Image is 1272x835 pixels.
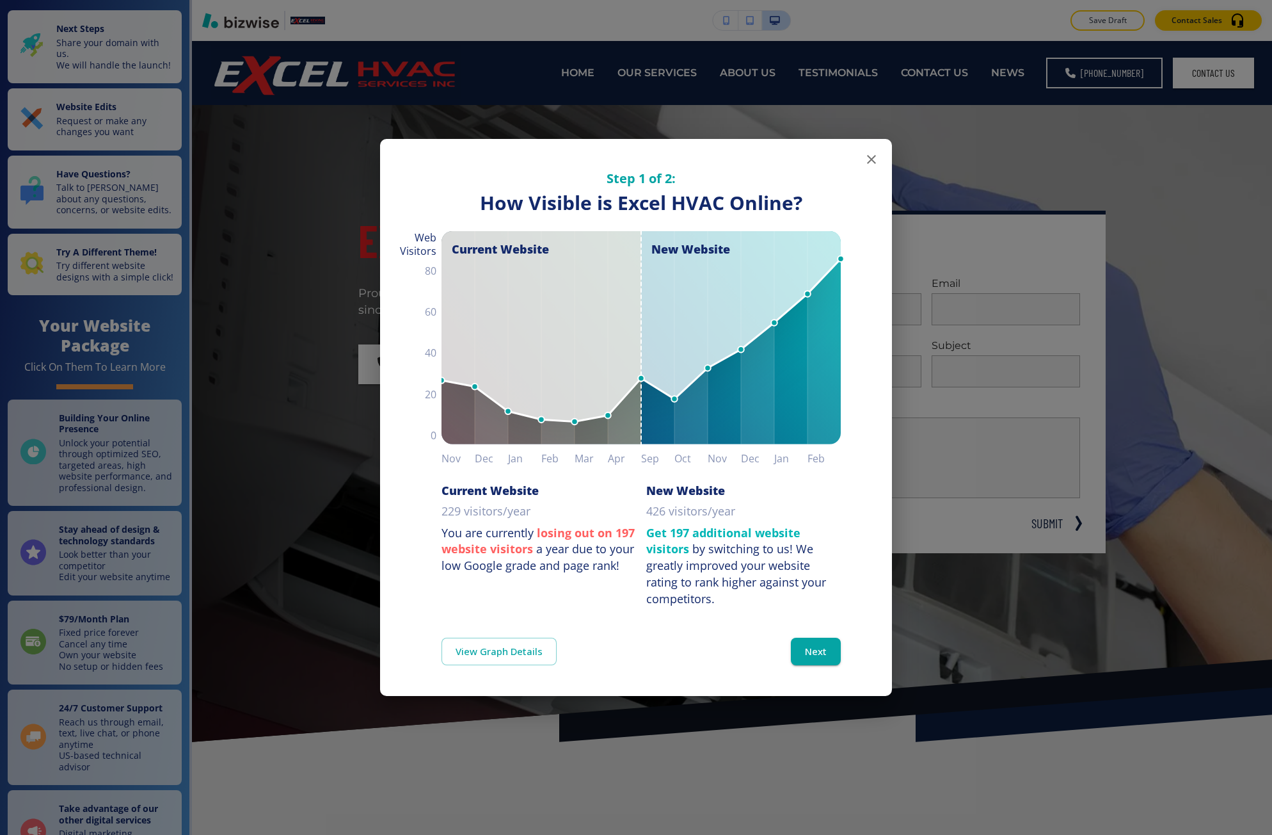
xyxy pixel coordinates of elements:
p: 229 visitors/year [441,503,530,520]
h6: Mar [575,450,608,467]
div: We greatly improved your website rating to rank higher against your competitors. [646,541,826,606]
a: View Graph Details [441,638,557,665]
h6: Oct [674,450,708,467]
h6: Nov [708,450,741,467]
p: You are currently a year due to your low Google grade and page rank! [441,525,636,574]
h6: Dec [741,450,774,467]
h6: Feb [541,450,575,467]
h6: Dec [475,450,508,467]
p: 426 visitors/year [646,503,735,520]
p: by switching to us! [646,525,841,608]
h6: Nov [441,450,475,467]
h6: Current Website [441,483,539,498]
h6: Jan [508,450,541,467]
h6: New Website [646,483,725,498]
h6: Jan [774,450,807,467]
h6: Feb [807,450,841,467]
strong: Get 197 additional website visitors [646,525,800,557]
h6: Sep [641,450,674,467]
strong: losing out on 197 website visitors [441,525,635,557]
h6: Apr [608,450,641,467]
button: Next [791,638,841,665]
